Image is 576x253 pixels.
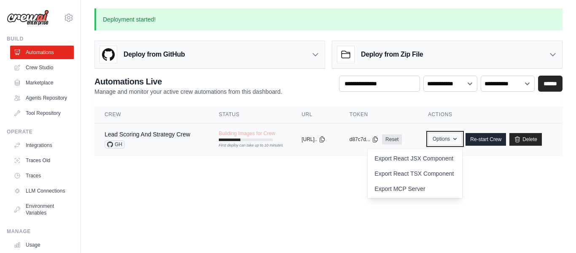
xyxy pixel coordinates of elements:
div: Operate [7,128,74,135]
a: Export MCP Server [368,181,462,196]
img: Logo [7,10,49,26]
a: Automations [10,46,74,59]
a: LLM Connections [10,184,74,198]
h3: Deploy from GitHub [124,49,185,60]
img: GitHub Logo [100,46,117,63]
a: Agents Repository [10,91,74,105]
div: First deploy can take up to 10 minutes [219,143,273,149]
a: Export React TSX Component [368,166,462,181]
div: Manage [7,228,74,235]
a: Reset [382,134,402,144]
button: d87c7d... [350,136,379,143]
th: Actions [418,106,563,123]
a: Re-start Crew [466,133,506,146]
a: Tool Repository [10,106,74,120]
a: Marketplace [10,76,74,90]
a: Crew Studio [10,61,74,74]
a: Traces Old [10,154,74,167]
a: Traces [10,169,74,182]
th: Status [209,106,291,123]
a: Lead Scoring And Strategy Crew [105,131,190,138]
th: Crew [94,106,209,123]
span: Building Images for Crew [219,130,275,137]
th: Token [339,106,418,123]
span: GH [105,140,125,149]
h3: Deploy from Zip File [361,49,423,60]
div: Build [7,35,74,42]
p: Deployment started! [94,8,563,30]
a: Delete [509,133,542,146]
th: URL [291,106,339,123]
a: Integrations [10,139,74,152]
p: Manage and monitor your active crew automations from this dashboard. [94,87,282,96]
button: Options [428,133,462,145]
a: Usage [10,238,74,252]
a: Environment Variables [10,199,74,220]
h2: Automations Live [94,76,282,87]
a: Export React JSX Component [368,151,462,166]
